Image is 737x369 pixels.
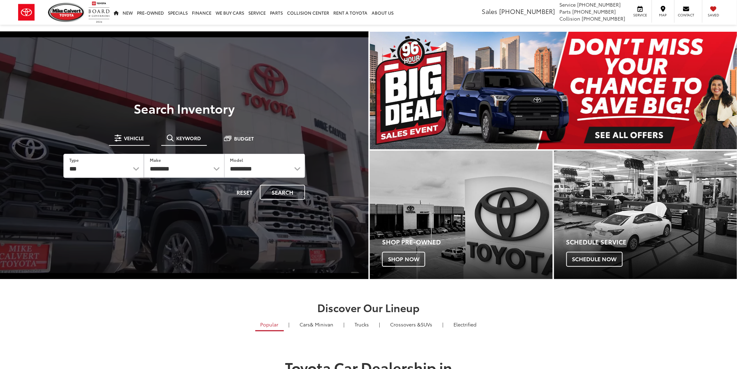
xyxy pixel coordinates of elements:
span: [PHONE_NUMBER] [573,8,616,15]
a: Trucks [350,318,374,330]
span: Keyword [177,136,201,141]
label: Model [230,157,243,163]
span: & Minivan [310,321,334,328]
h4: Schedule Service [566,239,737,246]
span: Map [655,13,671,17]
h4: Shop Pre-Owned [382,239,553,246]
span: Sales [482,7,497,16]
span: Budget [234,136,254,141]
button: Reset [231,185,258,200]
img: Big Deal Sales Event [370,32,737,149]
label: Make [150,157,161,163]
li: | [287,321,292,328]
a: Cars [295,318,339,330]
span: Contact [678,13,695,17]
span: [PHONE_NUMBER] [499,7,555,16]
span: Shop Now [382,252,425,266]
h2: Discover Our Lineup [123,302,614,313]
a: Electrified [449,318,482,330]
a: Shop Pre-Owned Shop Now [370,151,553,279]
a: Popular [255,318,284,331]
span: [PHONE_NUMBER] [577,1,621,8]
li: | [441,321,445,328]
span: Collision [560,15,581,22]
span: Parts [560,8,571,15]
span: Saved [706,13,721,17]
div: Toyota [554,151,737,279]
a: SUVs [385,318,438,330]
li: | [342,321,347,328]
img: Mike Calvert Toyota [48,3,85,22]
h3: Search Inventory [29,101,339,115]
span: [PHONE_NUMBER] [582,15,626,22]
span: Crossovers & [390,321,421,328]
span: Service [560,1,576,8]
button: Search [260,185,305,200]
a: Schedule Service Schedule Now [554,151,737,279]
label: Type [69,157,79,163]
div: Toyota [370,151,553,279]
div: carousel slide number 1 of 1 [370,32,737,149]
span: Service [633,13,648,17]
span: Schedule Now [566,252,623,266]
section: Carousel section with vehicle pictures - may contain disclaimers. [370,32,737,149]
span: Vehicle [124,136,144,141]
li: | [378,321,382,328]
